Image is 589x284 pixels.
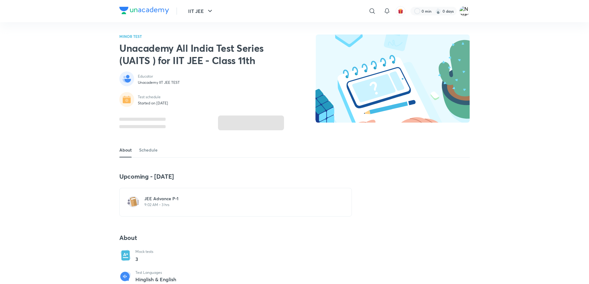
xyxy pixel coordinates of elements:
p: Unacademy IIT JEE TEST [138,80,180,85]
img: Naresh Kumar [459,6,470,16]
img: Company Logo [119,7,169,14]
p: Mock tests [135,249,153,254]
p: Hinglish & English [135,277,176,282]
h4: Upcoming - [DATE] [119,172,352,181]
p: MINOR TEST [119,34,284,38]
p: 9:02 AM • 3 hrs [144,202,334,207]
img: test [127,196,139,208]
h2: Unacademy All India Test Series (UAITS ) for IIT JEE - Class 11th [119,42,277,67]
h6: JEE Advance P-1 [144,196,334,202]
img: streak [435,8,441,14]
button: IIT JEE [184,5,217,17]
a: Company Logo [119,7,169,16]
p: Test schedule [138,95,168,99]
a: Schedule [139,143,158,157]
p: Educator [138,74,180,79]
p: 3 [135,255,153,263]
a: About [119,143,132,157]
img: avatar [398,8,403,14]
button: avatar [396,6,406,16]
p: Test Languages [135,270,176,275]
p: Started on [DATE] [138,101,168,106]
h4: About [119,234,352,242]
